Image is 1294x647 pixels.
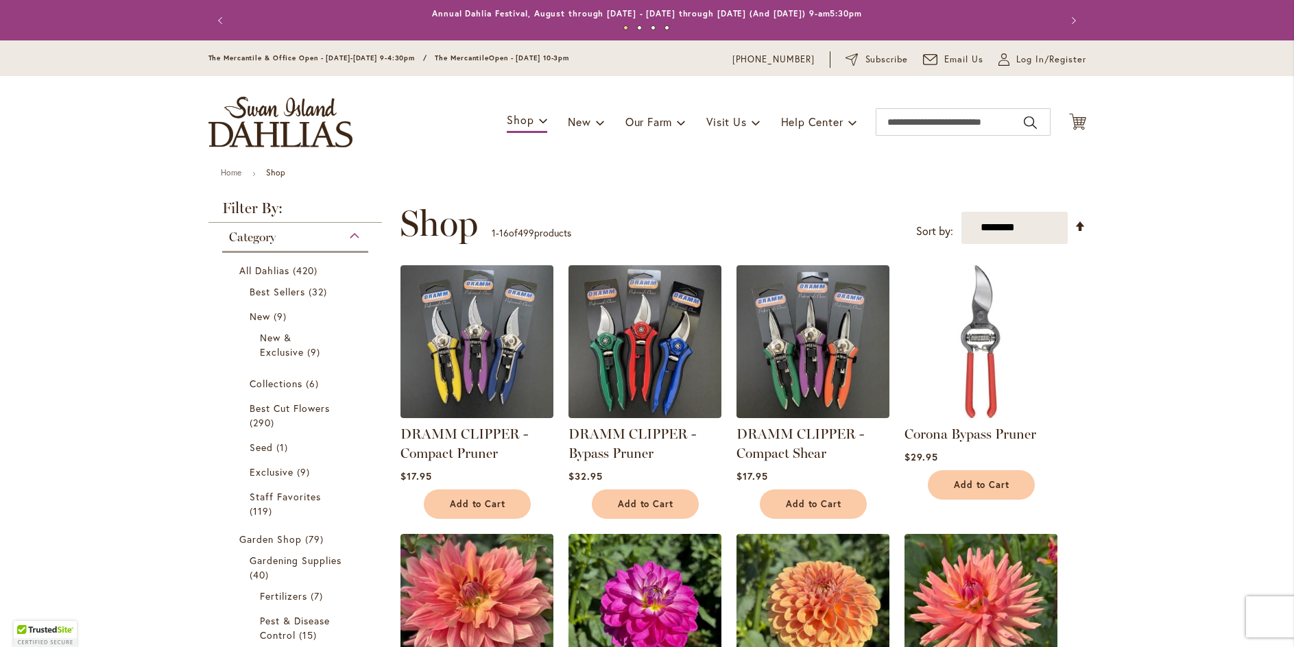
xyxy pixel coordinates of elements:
[250,309,345,323] a: New
[904,265,1057,418] img: Corona Bypass Pruner
[625,114,672,129] span: Our Farm
[250,310,270,323] span: New
[736,265,889,418] img: DRAMM CLIPPER - Compact Shear
[781,114,843,129] span: Help Center
[944,53,983,66] span: Email Us
[250,285,306,298] span: Best Sellers
[239,532,355,546] a: Garden Shop
[568,265,721,418] img: DRAMM CLIPPER - Bypass Pruner
[664,25,669,30] button: 4 of 4
[260,589,308,602] span: Fertilizers
[229,230,276,245] span: Category
[208,97,352,147] a: store logo
[732,53,815,66] a: [PHONE_NUMBER]
[954,479,1010,491] span: Add to Cart
[1016,53,1086,66] span: Log In/Register
[250,415,278,430] span: 290
[260,613,335,642] a: Pest &amp; Disease Control
[208,53,490,62] span: The Mercantile & Office Open - [DATE]-[DATE] 9-4:30pm / The Mercantile
[309,284,331,299] span: 32
[250,377,303,390] span: Collections
[260,331,304,358] span: New & Exclusive
[293,263,321,278] span: 420
[250,401,345,430] a: Best Cut Flowers
[846,53,908,66] a: Subscribe
[250,554,342,567] span: Gardening Supplies
[400,203,478,244] span: Shop
[904,426,1036,442] a: Corona Bypass Pruner
[250,567,272,582] span: 40
[250,490,322,503] span: Staff Favorites
[208,201,383,223] strong: Filter By:
[221,167,242,178] a: Home
[250,440,345,454] a: Seed
[299,628,320,642] span: 15
[250,376,345,391] a: Collections
[250,284,345,299] a: Best Sellers
[260,589,335,603] a: Fertilizers
[297,465,313,479] span: 9
[250,553,345,582] a: Gardening Supplies
[916,219,953,244] label: Sort by:
[736,469,768,483] span: $17.95
[492,226,496,239] span: 1
[10,598,49,637] iframe: Launch Accessibility Center
[276,440,291,454] span: 1
[928,470,1035,500] button: Add to Cart
[250,504,276,518] span: 119
[250,489,345,518] a: Staff Favorites
[239,533,302,546] span: Garden Shop
[706,114,746,129] span: Visit Us
[760,489,867,519] button: Add to Cart
[592,489,699,519] button: Add to Cart
[865,53,909,66] span: Subscribe
[1059,7,1086,34] button: Next
[306,376,322,391] span: 6
[260,614,331,642] span: Pest & Disease Control
[266,167,285,178] strong: Shop
[736,426,864,461] a: DRAMM CLIPPER - Compact Shear
[492,222,571,244] p: - of products
[260,330,335,359] a: New &amp; Exclusive
[424,489,531,519] button: Add to Cart
[904,408,1057,421] a: Corona Bypass Pruner
[568,408,721,421] a: DRAMM CLIPPER - Bypass Pruner
[250,441,273,454] span: Seed
[307,345,324,359] span: 9
[786,498,842,510] span: Add to Cart
[518,226,534,239] span: 499
[923,53,983,66] a: Email Us
[305,532,327,546] span: 79
[623,25,628,30] button: 1 of 4
[651,25,656,30] button: 3 of 4
[400,469,432,483] span: $17.95
[400,265,553,418] img: DRAMM CLIPPER - Compact Pruner
[489,53,569,62] span: Open - [DATE] 10-3pm
[904,450,938,463] span: $29.95
[239,264,290,277] span: All Dahlias
[637,25,642,30] button: 2 of 4
[208,7,236,34] button: Previous
[250,402,331,415] span: Best Cut Flowers
[618,498,674,510] span: Add to Cart
[274,309,290,323] span: 9
[250,465,293,478] span: Exclusive
[400,426,528,461] a: DRAMM CLIPPER - Compact Pruner
[450,498,506,510] span: Add to Cart
[250,465,345,479] a: Exclusive
[507,112,534,127] span: Shop
[239,263,355,278] a: All Dahlias
[736,408,889,421] a: DRAMM CLIPPER - Compact Shear
[998,53,1086,66] a: Log In/Register
[568,114,590,129] span: New
[432,8,862,19] a: Annual Dahlia Festival, August through [DATE] - [DATE] through [DATE] (And [DATE]) 9-am5:30pm
[568,469,603,483] span: $32.95
[568,426,696,461] a: DRAMM CLIPPER - Bypass Pruner
[499,226,509,239] span: 16
[400,408,553,421] a: DRAMM CLIPPER - Compact Pruner
[311,589,326,603] span: 7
